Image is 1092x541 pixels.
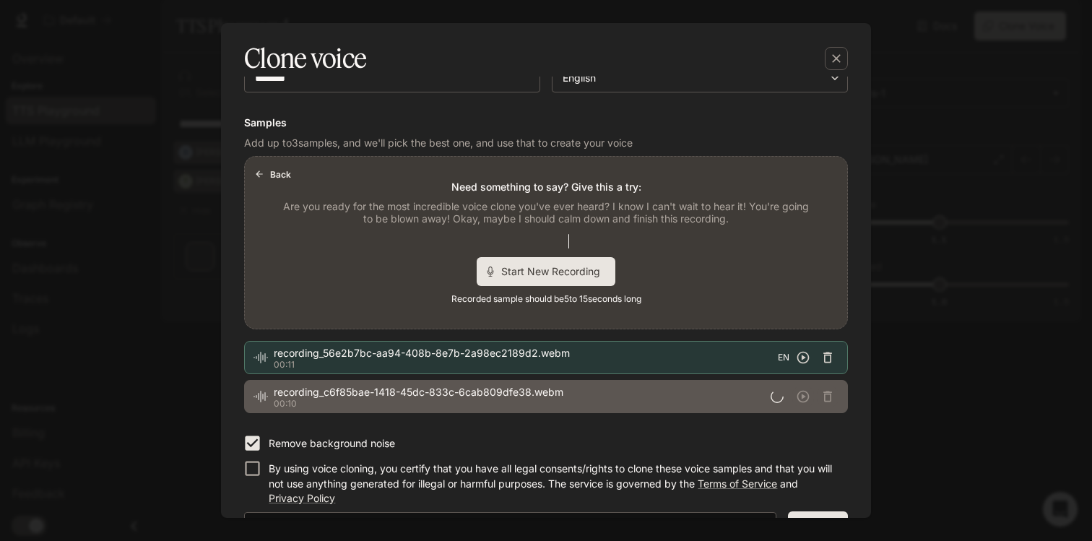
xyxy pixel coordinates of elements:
button: Back [251,163,297,186]
div: English [552,71,847,85]
div: Start New Recording [477,257,615,286]
h5: Clone voice [244,40,366,77]
p: Need something to say? Give this a try: [451,180,641,194]
span: Start New Recording [501,264,610,279]
p: Are you ready for the most incredible voice clone you've ever heard? I know I can't wait to hear ... [279,200,812,225]
p: Remove background noise [269,436,395,451]
div: Validating samples... [275,513,373,539]
span: recording_c6f85bae-1418-45dc-833c-6cab809dfe38.webm [274,385,771,399]
span: Recorded sample should be 5 to 15 seconds long [451,292,641,306]
p: 00:10 [274,399,771,408]
a: Privacy Policy [269,492,335,504]
span: recording_56e2b7bc-aa94-408b-8e7b-2a98ec2189d2.webm [274,346,778,360]
h6: Samples [244,116,848,130]
p: Add up to 3 samples, and we'll pick the best one, and use that to create your voice [244,136,848,150]
span: EN [778,350,789,365]
p: 00:11 [274,360,778,369]
a: Terms of Service [698,477,777,490]
button: Continue [788,511,848,540]
div: English [563,71,824,85]
p: By using voice cloning, you certify that you have all legal consents/rights to clone these voice ... [269,462,836,505]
